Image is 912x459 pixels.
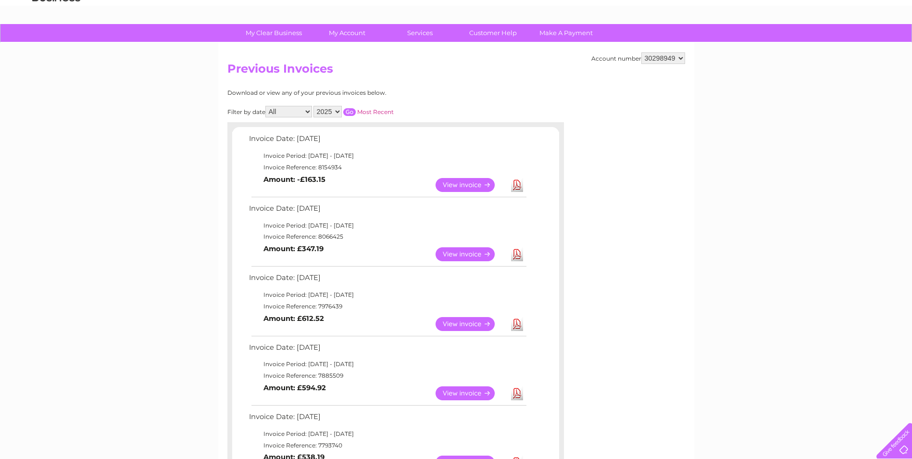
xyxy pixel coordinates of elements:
a: Energy [767,41,788,48]
a: Most Recent [357,108,394,115]
b: Amount: -£163.15 [263,175,325,184]
a: Services [380,24,460,42]
td: Invoice Date: [DATE] [247,341,528,359]
a: View [436,178,506,192]
div: Download or view any of your previous invoices below. [227,89,480,96]
a: View [436,317,506,331]
img: logo.png [32,25,81,54]
a: Download [511,317,523,331]
td: Invoice Period: [DATE] - [DATE] [247,220,528,231]
a: Download [511,247,523,261]
a: My Clear Business [234,24,313,42]
a: Contact [848,41,872,48]
td: Invoice Reference: 8154934 [247,162,528,173]
b: Amount: £612.52 [263,314,324,323]
div: Account number [591,52,685,64]
h2: Previous Invoices [227,62,685,80]
td: Invoice Period: [DATE] - [DATE] [247,428,528,440]
td: Invoice Reference: 7793740 [247,440,528,451]
b: Amount: £594.92 [263,383,326,392]
a: My Account [307,24,387,42]
a: Download [511,178,523,192]
td: Invoice Reference: 8066425 [247,231,528,242]
a: Blog [828,41,842,48]
td: Invoice Date: [DATE] [247,271,528,289]
div: Clear Business is a trading name of Verastar Limited (registered in [GEOGRAPHIC_DATA] No. 3667643... [229,5,684,47]
td: Invoice Reference: 7976439 [247,301,528,312]
a: Log out [880,41,903,48]
td: Invoice Period: [DATE] - [DATE] [247,358,528,370]
a: View [436,247,506,261]
a: Make A Payment [526,24,606,42]
div: Filter by date [227,106,480,117]
td: Invoice Period: [DATE] - [DATE] [247,150,528,162]
a: View [436,386,506,400]
td: Invoice Date: [DATE] [247,132,528,150]
td: Invoice Reference: 7885509 [247,370,528,382]
a: Telecoms [794,41,823,48]
a: Customer Help [453,24,533,42]
td: Invoice Period: [DATE] - [DATE] [247,289,528,301]
a: Download [511,386,523,400]
td: Invoice Date: [DATE] [247,202,528,220]
a: 0333 014 3131 [731,5,797,17]
a: Water [743,41,761,48]
b: Amount: £347.19 [263,244,324,253]
td: Invoice Date: [DATE] [247,410,528,428]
